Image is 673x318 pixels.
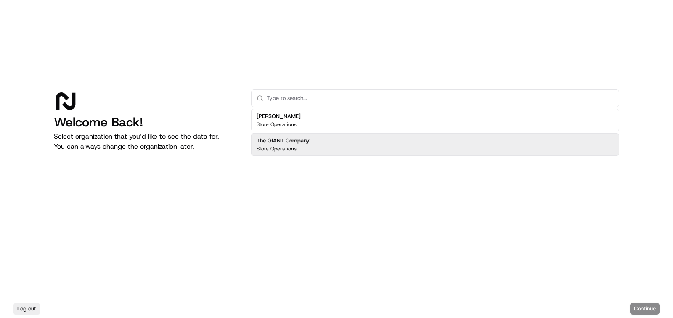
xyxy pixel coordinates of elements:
[257,121,297,128] p: Store Operations
[257,145,297,152] p: Store Operations
[251,107,619,158] div: Suggestions
[257,113,301,120] h2: [PERSON_NAME]
[267,90,614,107] input: Type to search...
[257,137,310,145] h2: The GIANT Company
[13,303,40,315] button: Log out
[54,131,238,152] p: Select organization that you’d like to see the data for. You can always change the organization l...
[54,115,238,130] h1: Welcome Back!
